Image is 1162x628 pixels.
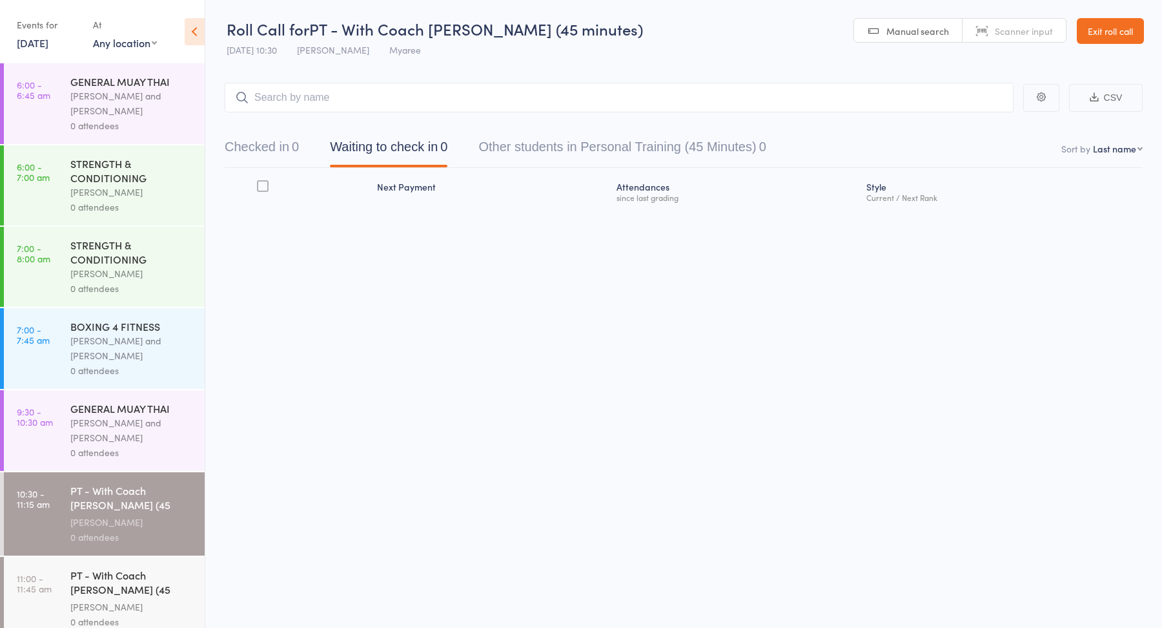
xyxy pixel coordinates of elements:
[4,472,205,556] a: 10:30 -11:15 amPT - With Coach [PERSON_NAME] (45 minutes)[PERSON_NAME]0 attendees
[478,133,766,167] button: Other students in Personal Training (45 Minutes)0
[70,281,194,296] div: 0 attendees
[225,83,1014,112] input: Search by name
[70,530,194,545] div: 0 attendees
[17,573,52,594] time: 11:00 - 11:45 am
[70,156,194,185] div: STRENGTH & CONDITIONING
[17,243,50,264] time: 7:00 - 8:00 am
[70,600,194,614] div: [PERSON_NAME]
[70,415,194,445] div: [PERSON_NAME] and [PERSON_NAME]
[4,390,205,471] a: 9:30 -10:30 amGENERAL MUAY THAI[PERSON_NAME] and [PERSON_NAME]0 attendees
[70,89,194,118] div: [PERSON_NAME] and [PERSON_NAME]
[17,162,50,182] time: 6:00 - 7:00 am
[292,140,299,154] div: 0
[1077,18,1144,44] a: Exit roll call
[17,406,53,427] time: 9:30 - 10:30 am
[17,36,48,50] a: [DATE]
[70,118,194,133] div: 0 attendees
[70,266,194,281] div: [PERSON_NAME]
[227,18,309,39] span: Roll Call for
[227,43,277,56] span: [DATE] 10:30
[70,200,194,215] div: 0 attendees
[70,319,194,333] div: BOXING 4 FITNESS
[330,133,447,167] button: Waiting to check in0
[611,174,862,208] div: Atten­dances
[1093,142,1136,155] div: Last name
[70,445,194,460] div: 0 attendees
[866,193,1137,202] div: Current / Next Rank
[617,193,857,202] div: since last grading
[389,43,421,56] span: Myaree
[17,324,50,345] time: 7:00 - 7:45 am
[1061,142,1090,155] label: Sort by
[70,185,194,200] div: [PERSON_NAME]
[4,63,205,144] a: 6:00 -6:45 amGENERAL MUAY THAI[PERSON_NAME] and [PERSON_NAME]0 attendees
[70,401,194,415] div: GENERAL MUAY THAI
[70,333,194,363] div: [PERSON_NAME] and [PERSON_NAME]
[70,238,194,266] div: STRENGTH & CONDITIONING
[4,227,205,307] a: 7:00 -8:00 amSTRENGTH & CONDITIONING[PERSON_NAME]0 attendees
[861,174,1143,208] div: Style
[70,568,194,600] div: PT - With Coach [PERSON_NAME] (45 minutes)
[372,174,611,208] div: Next Payment
[17,14,80,36] div: Events for
[297,43,369,56] span: [PERSON_NAME]
[17,79,50,100] time: 6:00 - 6:45 am
[759,140,766,154] div: 0
[70,515,194,530] div: [PERSON_NAME]
[93,14,157,36] div: At
[995,25,1053,37] span: Scanner input
[70,363,194,378] div: 0 attendees
[309,18,643,39] span: PT - With Coach [PERSON_NAME] (45 minutes)
[17,488,50,509] time: 10:30 - 11:15 am
[886,25,949,37] span: Manual search
[70,483,194,515] div: PT - With Coach [PERSON_NAME] (45 minutes)
[1069,84,1143,112] button: CSV
[225,133,299,167] button: Checked in0
[4,308,205,389] a: 7:00 -7:45 amBOXING 4 FITNESS[PERSON_NAME] and [PERSON_NAME]0 attendees
[4,145,205,225] a: 6:00 -7:00 amSTRENGTH & CONDITIONING[PERSON_NAME]0 attendees
[93,36,157,50] div: Any location
[440,140,447,154] div: 0
[70,74,194,89] div: GENERAL MUAY THAI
